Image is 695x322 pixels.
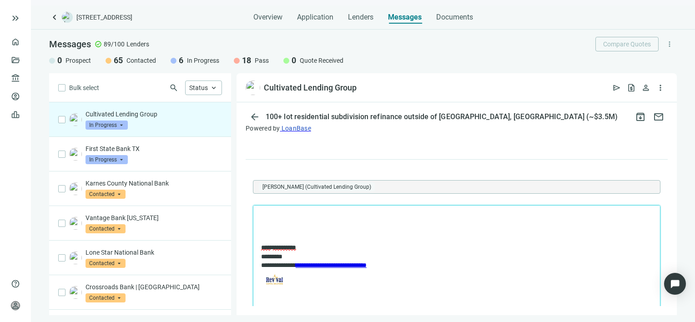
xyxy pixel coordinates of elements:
[86,282,222,292] p: Crossroads Bank | [GEOGRAPHIC_DATA]
[69,83,99,93] span: Bulk select
[653,111,664,122] span: mail
[126,40,149,49] span: Lenders
[641,83,650,92] span: person
[86,144,222,153] p: First State Bank TX
[210,84,218,92] span: keyboard_arrow_up
[86,248,222,257] p: Lone Star National Bank
[86,190,126,199] span: Contacted
[57,55,62,66] span: 0
[86,213,222,222] p: Vantage Bank [US_STATE]
[242,55,251,66] span: 18
[664,273,686,295] div: Open Intercom Messenger
[639,80,653,95] button: person
[76,13,132,22] span: [STREET_ADDRESS]
[62,12,73,23] img: deal-logo
[662,37,677,51] button: more_vert
[69,182,82,195] img: a8ced998-a23f-46b5-9ceb-daee2cd86979
[388,13,422,21] span: Messages
[297,13,333,22] span: Application
[189,84,208,91] span: Status
[650,108,668,126] button: mail
[264,112,619,121] div: 100+ lot residential subdivision refinance outside of [GEOGRAPHIC_DATA], [GEOGRAPHIC_DATA] (~$3.5M)
[69,217,82,230] img: 840b4f95-0982-42ee-8fd8-63e4e2d5e74a
[595,37,659,51] button: Compare Quotes
[187,56,219,65] span: In Progress
[179,55,183,66] span: 6
[292,55,296,66] span: 0
[612,83,621,92] span: send
[86,155,128,164] span: In Progress
[631,108,650,126] button: archive
[246,108,264,126] button: arrow_back
[264,82,357,93] div: Cultivated Lending Group
[262,182,371,191] span: [PERSON_NAME] (Cultivated Lending Group)
[86,110,222,119] p: Cultivated Lending Group
[126,56,156,65] span: Contacted
[69,148,82,161] img: 409b8918-62c4-482d-91ad-bfb425df664f
[114,55,123,66] span: 65
[86,179,222,188] p: Karnes County National Bank
[624,80,639,95] button: request_quote
[69,286,82,299] img: d019eba9-cd0b-4144-bfe5-bd0744354418
[627,83,636,92] span: request_quote
[656,83,665,92] span: more_vert
[436,13,473,22] span: Documents
[348,13,373,22] span: Lenders
[49,39,91,50] span: Messages
[665,40,674,48] span: more_vert
[69,252,82,264] img: 0eaf3682-1d97-4c96-9f54-7ad6692a273f
[95,40,102,48] span: check_circle
[104,40,125,49] span: 89/100
[86,121,128,130] span: In Progress
[49,12,60,23] a: keyboard_arrow_left
[255,56,269,65] span: Pass
[259,182,375,191] span: Jaime Hoban (Cultivated Lending Group)
[11,279,20,288] span: help
[246,80,260,95] img: 68f75b0d-b9d5-45a5-8604-76bf977ef76d
[249,111,260,122] span: arrow_back
[653,80,668,95] button: more_vert
[86,224,126,233] span: Contacted
[86,259,126,268] span: Contacted
[86,293,126,302] span: Contacted
[11,74,17,83] span: account_balance
[65,56,91,65] span: Prospect
[253,13,282,22] span: Overview
[11,301,20,310] span: person
[10,13,21,24] button: keyboard_double_arrow_right
[69,113,82,126] img: 68f75b0d-b9d5-45a5-8604-76bf977ef76d
[169,83,178,92] span: search
[609,80,624,95] button: send
[635,111,646,122] span: archive
[300,56,343,65] span: Quote Received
